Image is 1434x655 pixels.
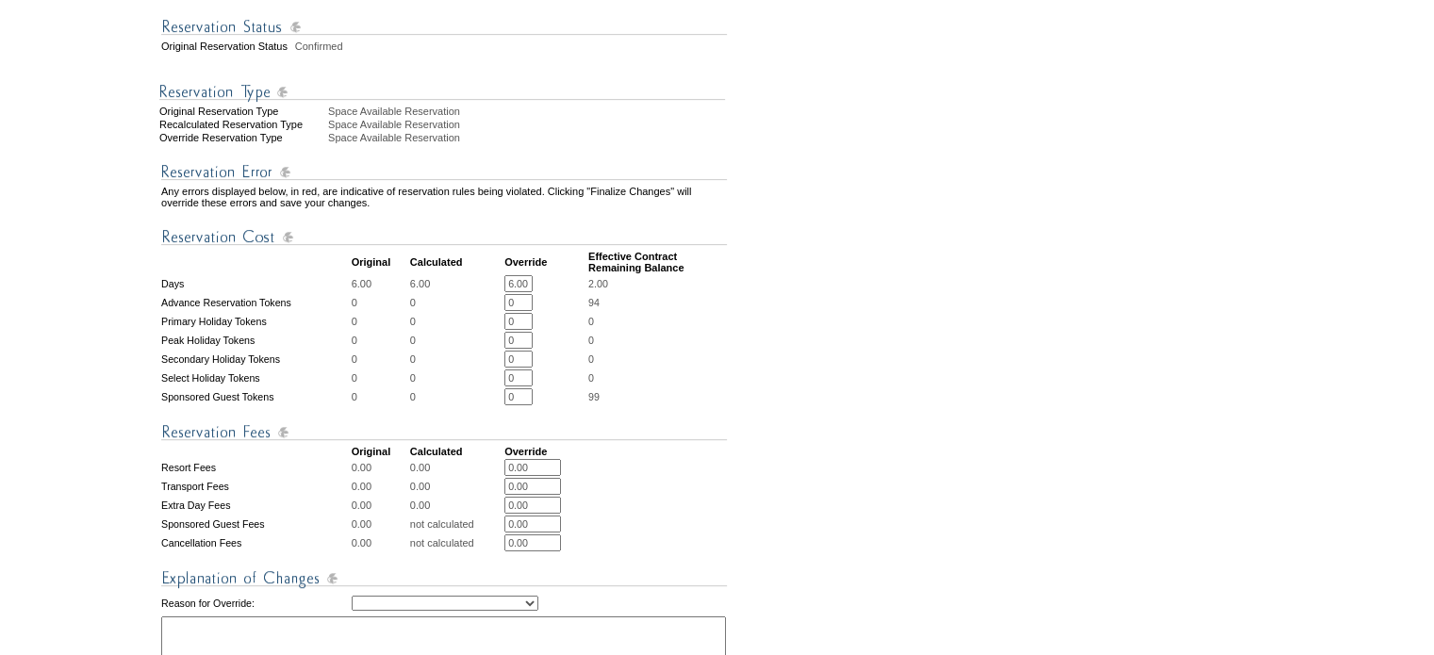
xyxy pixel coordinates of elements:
[161,225,727,249] img: Reservation Cost
[410,251,503,273] td: Calculated
[161,388,350,405] td: Sponsored Guest Tokens
[161,332,350,349] td: Peak Holiday Tokens
[161,15,727,39] img: Reservation Status
[161,478,350,495] td: Transport Fees
[352,459,408,476] td: 0.00
[352,516,408,532] td: 0.00
[161,275,350,292] td: Days
[161,420,727,444] img: Reservation Fees
[588,335,594,346] span: 0
[161,516,350,532] td: Sponsored Guest Fees
[410,497,503,514] td: 0.00
[352,388,408,405] td: 0
[410,446,503,457] td: Calculated
[161,566,727,590] img: Explanation of Changes
[161,459,350,476] td: Resort Fees
[410,388,503,405] td: 0
[352,497,408,514] td: 0.00
[161,534,350,551] td: Cancellation Fees
[410,459,503,476] td: 0.00
[352,332,408,349] td: 0
[328,132,729,143] div: Space Available Reservation
[161,351,350,368] td: Secondary Holiday Tokens
[588,353,594,365] span: 0
[410,534,503,551] td: not calculated
[410,478,503,495] td: 0.00
[352,478,408,495] td: 0.00
[161,186,727,208] td: Any errors displayed below, in red, are indicative of reservation rules being violated. Clicking ...
[588,316,594,327] span: 0
[410,351,503,368] td: 0
[352,313,408,330] td: 0
[410,313,503,330] td: 0
[588,391,600,402] span: 99
[159,106,326,117] div: Original Reservation Type
[504,446,586,457] td: Override
[410,369,503,386] td: 0
[161,160,727,184] img: Reservation Errors
[161,592,350,614] td: Reason for Override:
[161,497,350,514] td: Extra Day Fees
[161,294,350,311] td: Advance Reservation Tokens
[352,369,408,386] td: 0
[328,106,729,117] div: Space Available Reservation
[352,294,408,311] td: 0
[410,516,503,532] td: not calculated
[352,351,408,368] td: 0
[161,369,350,386] td: Select Holiday Tokens
[588,278,608,289] span: 2.00
[588,372,594,384] span: 0
[295,41,727,52] td: Confirmed
[352,251,408,273] td: Original
[352,446,408,457] td: Original
[588,251,727,273] td: Effective Contract Remaining Balance
[161,313,350,330] td: Primary Holiday Tokens
[588,297,600,308] span: 94
[352,275,408,292] td: 6.00
[352,534,408,551] td: 0.00
[161,41,293,52] td: Original Reservation Status
[410,294,503,311] td: 0
[328,119,729,130] div: Space Available Reservation
[504,251,586,273] td: Override
[159,132,326,143] div: Override Reservation Type
[159,80,725,104] img: Reservation Type
[159,119,326,130] div: Recalculated Reservation Type
[410,332,503,349] td: 0
[410,275,503,292] td: 6.00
